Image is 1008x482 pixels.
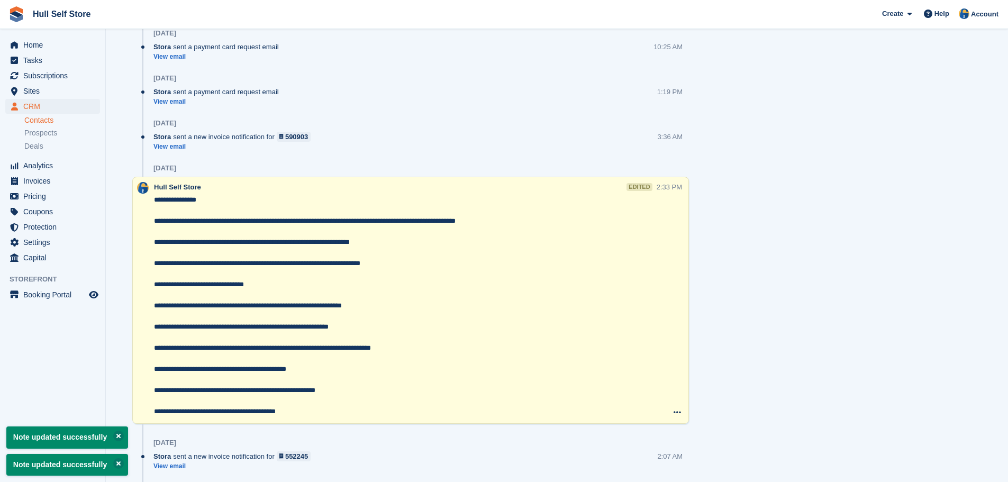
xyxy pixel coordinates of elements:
span: Help [934,8,949,19]
div: 590903 [285,132,308,142]
div: edited [626,183,652,191]
div: 552245 [285,451,308,461]
span: Prospects [24,128,57,138]
span: Account [971,9,998,20]
span: Invoices [23,174,87,188]
div: sent a new invoice notification for [153,132,316,142]
a: menu [5,250,100,265]
a: menu [5,174,100,188]
a: View email [153,97,284,106]
span: Capital [23,250,87,265]
div: sent a payment card request email [153,87,284,97]
a: Contacts [24,115,100,125]
a: menu [5,158,100,173]
img: stora-icon-8386f47178a22dfd0bd8f6a31ec36ba5ce8667c1dd55bd0f319d3a0aa187defe.svg [8,6,24,22]
span: Analytics [23,158,87,173]
span: Protection [23,220,87,234]
img: Hull Self Store [137,182,149,194]
span: Stora [153,451,171,461]
a: 552245 [277,451,311,461]
span: Hull Self Store [154,183,201,191]
div: sent a payment card request email [153,42,284,52]
div: 2:07 AM [657,451,683,461]
div: [DATE] [153,29,176,38]
span: CRM [23,99,87,114]
div: 1:19 PM [657,87,683,97]
div: [DATE] [153,164,176,172]
span: Booking Portal [23,287,87,302]
span: Stora [153,42,171,52]
a: View email [153,142,316,151]
a: menu [5,84,100,98]
a: menu [5,38,100,52]
div: [DATE] [153,119,176,128]
p: Note updated successfully [6,426,128,448]
a: Prospects [24,128,100,139]
a: View email [153,462,316,471]
a: menu [5,189,100,204]
a: menu [5,68,100,83]
span: Sites [23,84,87,98]
span: Home [23,38,87,52]
a: 590903 [277,132,311,142]
div: 2:33 PM [657,182,682,192]
p: Note updated successfully [6,454,128,476]
span: Settings [23,235,87,250]
a: View email [153,52,284,61]
a: menu [5,53,100,68]
a: menu [5,235,100,250]
div: [DATE] [153,74,176,83]
img: Hull Self Store [959,8,969,19]
a: Deals [24,141,100,152]
div: [DATE] [153,439,176,447]
a: menu [5,99,100,114]
span: Storefront [10,274,105,285]
div: sent a new invoice notification for [153,451,316,461]
span: Pricing [23,189,87,204]
span: Deals [24,141,43,151]
div: 3:36 AM [657,132,683,142]
a: Preview store [87,288,100,301]
span: Subscriptions [23,68,87,83]
span: Stora [153,87,171,97]
span: Coupons [23,204,87,219]
a: menu [5,220,100,234]
a: Hull Self Store [29,5,95,23]
div: 10:25 AM [653,42,683,52]
span: Tasks [23,53,87,68]
span: Create [882,8,903,19]
span: Stora [153,132,171,142]
a: menu [5,204,100,219]
a: menu [5,287,100,302]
